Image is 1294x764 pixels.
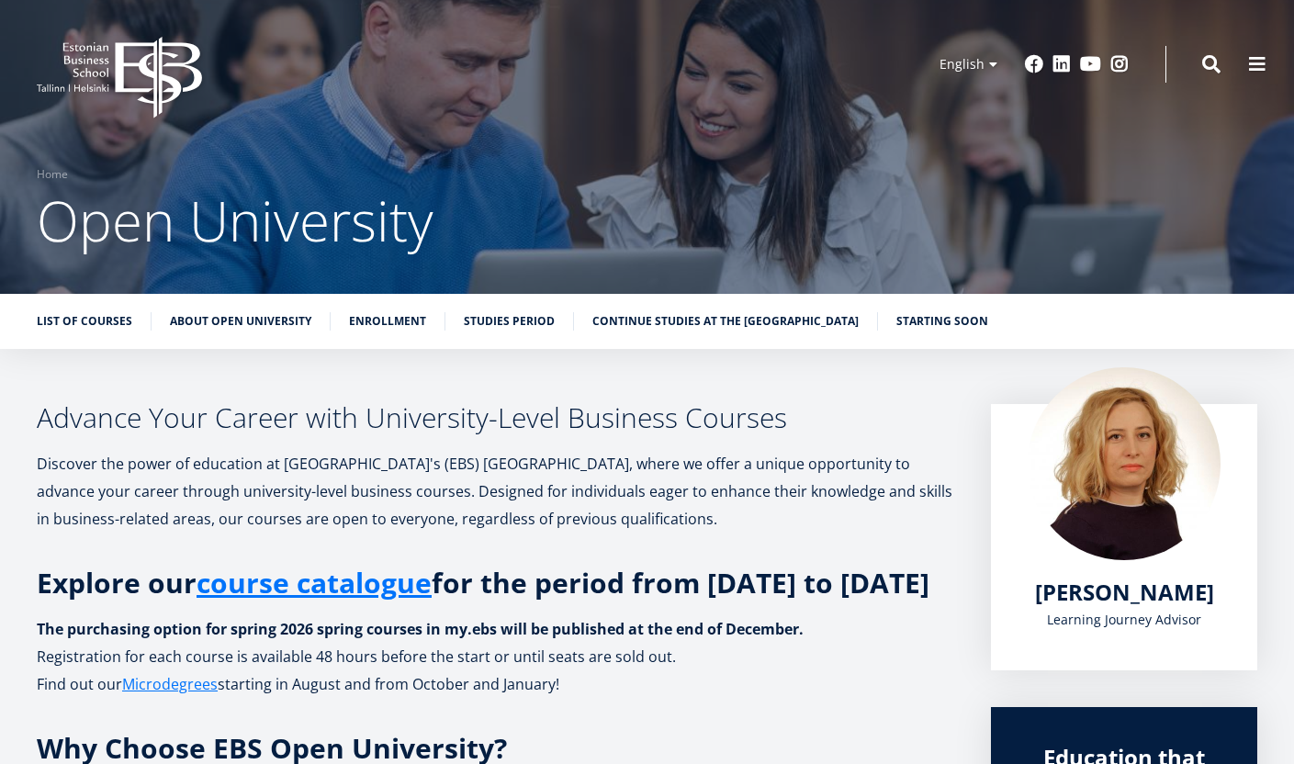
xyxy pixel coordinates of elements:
a: Studies period [464,312,555,331]
span: [PERSON_NAME] [1035,577,1214,607]
p: Discover the power of education at [GEOGRAPHIC_DATA]'s (EBS) [GEOGRAPHIC_DATA], where we offer a ... [37,450,954,533]
a: Continue studies at the [GEOGRAPHIC_DATA] [592,312,859,331]
p: Registration for each course is available 48 hours before the start or until seats are sold out. ... [37,643,954,698]
a: Instagram [1110,55,1129,73]
img: Kadri Osula Learning Journey Advisor [1028,367,1221,560]
a: Linkedin [1052,55,1071,73]
a: About Open University [170,312,311,331]
a: Youtube [1080,55,1101,73]
a: List of Courses [37,312,132,331]
a: Home [37,165,68,184]
a: course catalogue [197,569,432,597]
span: Open University [37,183,433,258]
a: Enrollment [349,312,426,331]
strong: Explore our for the period from [DATE] to [DATE] [37,564,929,601]
a: [PERSON_NAME] [1035,579,1214,606]
a: Starting soon [896,312,988,331]
a: Microdegrees [122,670,218,698]
div: Learning Journey Advisor [1028,606,1221,634]
strong: The purchasing option for spring 2026 spring courses in my.ebs will be published at the end of De... [37,619,804,639]
a: Facebook [1025,55,1043,73]
h3: Advance Your Career with University-Level Business Courses [37,404,954,432]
